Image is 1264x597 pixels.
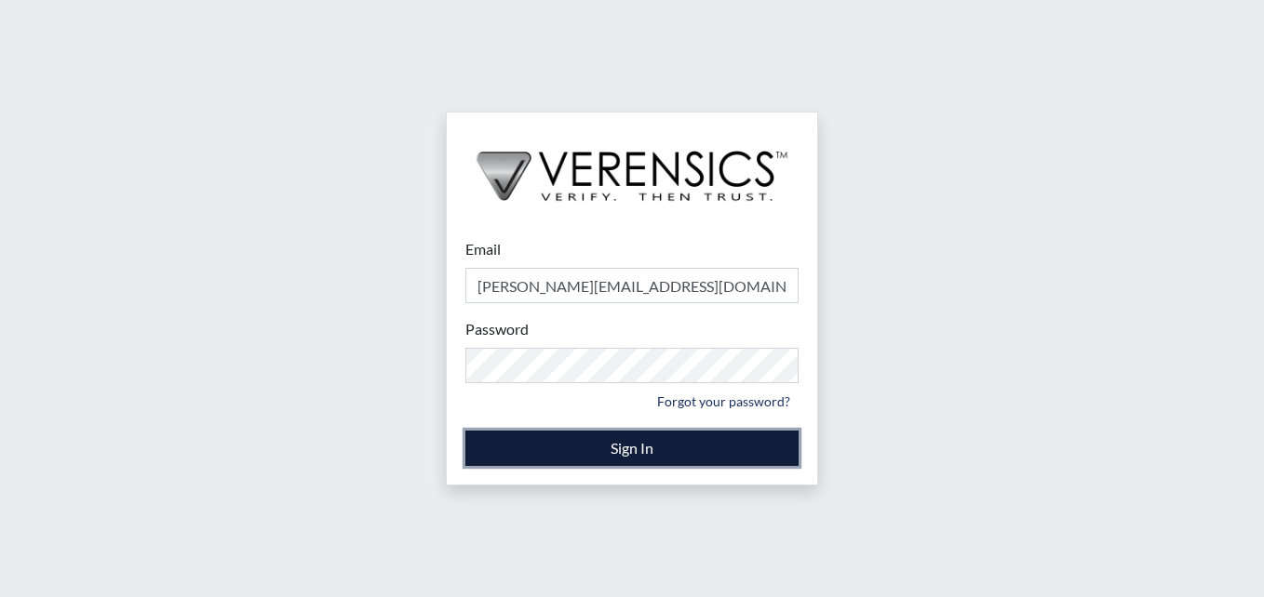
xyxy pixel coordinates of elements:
[465,238,501,260] label: Email
[447,113,817,220] img: logo-wide-black.2aad4157.png
[465,318,529,340] label: Password
[465,431,799,466] button: Sign In
[649,387,799,416] a: Forgot your password?
[465,268,799,303] input: Email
